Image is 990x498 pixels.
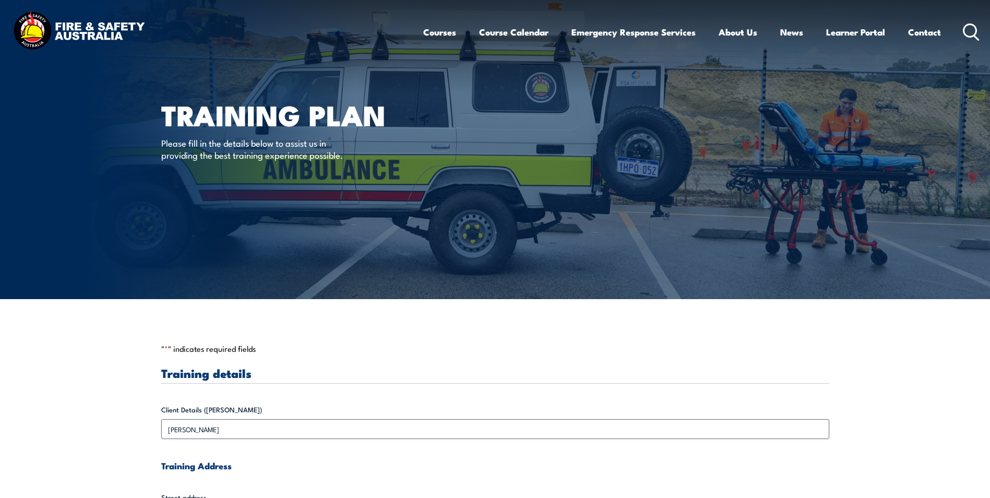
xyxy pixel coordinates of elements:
[161,460,829,471] h4: Training Address
[161,102,419,127] h1: Training plan
[161,367,829,379] h3: Training details
[908,18,941,46] a: Contact
[571,18,696,46] a: Emergency Response Services
[719,18,757,46] a: About Us
[161,343,829,354] p: " " indicates required fields
[161,137,352,161] p: Please fill in the details below to assist us in providing the best training experience possible.
[826,18,885,46] a: Learner Portal
[479,18,548,46] a: Course Calendar
[780,18,803,46] a: News
[423,18,456,46] a: Courses
[161,405,829,415] label: Client Details ([PERSON_NAME])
